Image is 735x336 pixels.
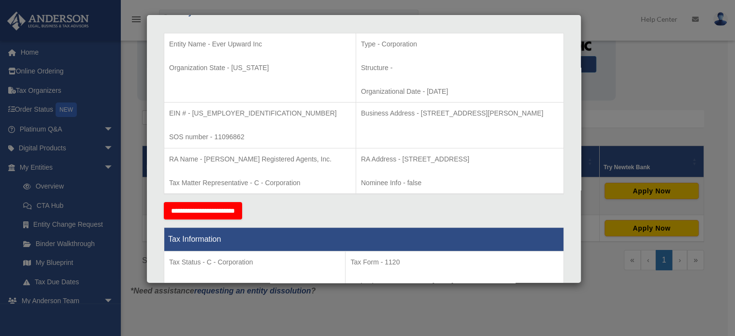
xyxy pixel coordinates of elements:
[164,228,564,251] th: Tax Information
[169,280,340,292] p: Year End Month - Fiscal
[361,107,559,119] p: Business Address - [STREET_ADDRESS][PERSON_NAME]
[350,280,559,292] p: Federal Return Due Date - [DATE]
[169,131,351,143] p: SOS number - 11096862
[169,256,340,268] p: Tax Status - C - Corporation
[169,38,351,50] p: Entity Name - Ever Upward Inc
[169,153,351,165] p: RA Name - [PERSON_NAME] Registered Agents, Inc.
[169,107,351,119] p: EIN # - [US_EMPLOYER_IDENTIFICATION_NUMBER]
[361,177,559,189] p: Nominee Info - false
[361,86,559,98] p: Organizational Date - [DATE]
[169,62,351,74] p: Organization State - [US_STATE]
[164,251,346,323] td: Tax Period Type - Fiscal
[350,256,559,268] p: Tax Form - 1120
[361,38,559,50] p: Type - Corporation
[169,177,351,189] p: Tax Matter Representative - C - Corporation
[361,62,559,74] p: Structure -
[361,153,559,165] p: RA Address - [STREET_ADDRESS]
